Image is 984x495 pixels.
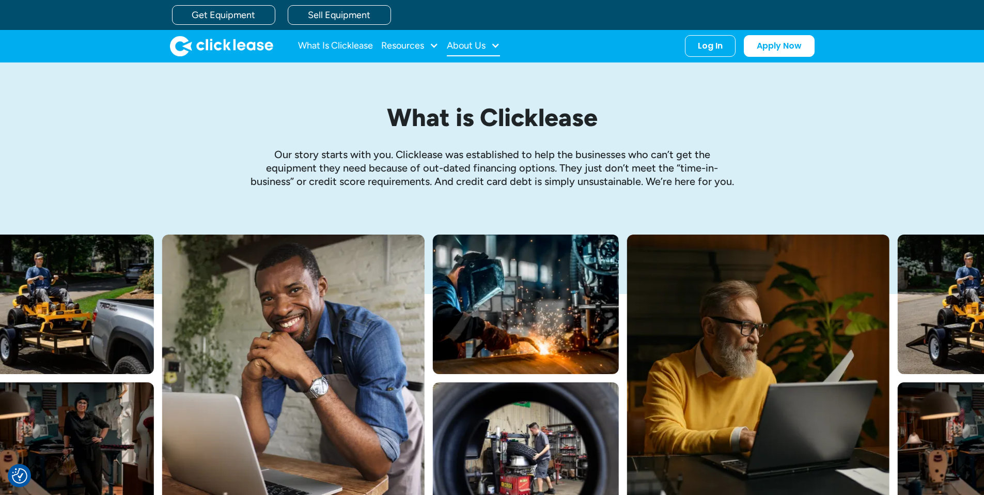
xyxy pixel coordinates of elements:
div: About Us [447,36,500,56]
button: Consent Preferences [12,468,27,484]
a: Apply Now [744,35,815,57]
div: Log In [698,41,723,51]
a: Get Equipment [172,5,275,25]
p: Our story starts with you. Clicklease was established to help the businesses who can’t get the eq... [249,148,735,188]
img: A welder in a large mask working on a large pipe [433,235,619,374]
h1: What is Clicklease [249,104,735,131]
a: home [170,36,273,56]
div: Resources [381,36,439,56]
img: Revisit consent button [12,468,27,484]
img: Clicklease logo [170,36,273,56]
a: Sell Equipment [288,5,391,25]
a: What Is Clicklease [298,36,373,56]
